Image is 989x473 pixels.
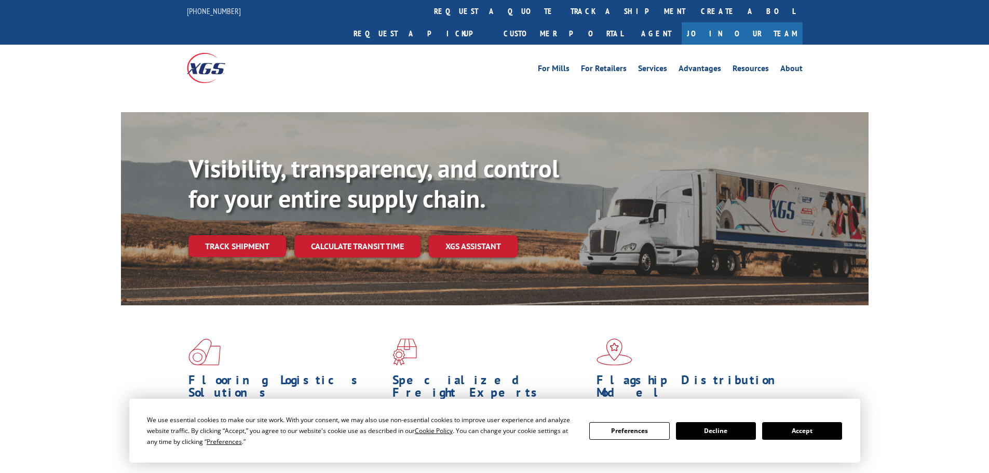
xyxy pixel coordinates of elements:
[631,22,682,45] a: Agent
[188,235,286,257] a: Track shipment
[597,374,793,404] h1: Flagship Distribution Model
[129,399,860,463] div: Cookie Consent Prompt
[538,64,570,76] a: For Mills
[187,6,241,16] a: [PHONE_NUMBER]
[415,426,453,435] span: Cookie Policy
[346,22,496,45] a: Request a pickup
[581,64,627,76] a: For Retailers
[780,64,803,76] a: About
[429,235,518,258] a: XGS ASSISTANT
[682,22,803,45] a: Join Our Team
[589,422,669,440] button: Preferences
[733,64,769,76] a: Resources
[762,422,842,440] button: Accept
[207,437,242,446] span: Preferences
[392,339,417,366] img: xgs-icon-focused-on-flooring-red
[676,422,756,440] button: Decline
[188,152,559,214] b: Visibility, transparency, and control for your entire supply chain.
[597,339,632,366] img: xgs-icon-flagship-distribution-model-red
[638,64,667,76] a: Services
[188,339,221,366] img: xgs-icon-total-supply-chain-intelligence-red
[679,64,721,76] a: Advantages
[294,235,421,258] a: Calculate transit time
[496,22,631,45] a: Customer Portal
[392,374,589,404] h1: Specialized Freight Experts
[147,414,577,447] div: We use essential cookies to make our site work. With your consent, we may also use non-essential ...
[188,374,385,404] h1: Flooring Logistics Solutions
